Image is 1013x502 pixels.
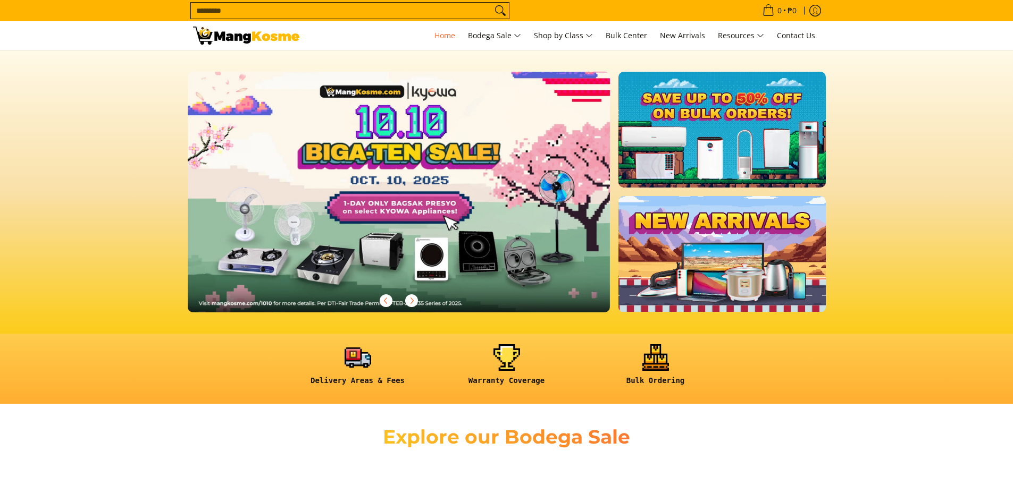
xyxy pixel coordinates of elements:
[529,21,598,50] a: Shop by Class
[492,3,509,19] button: Search
[434,30,455,40] span: Home
[468,29,521,42] span: Bodega Sale
[429,21,461,50] a: Home
[289,344,427,394] a: <h6><strong>Delivery Areas & Fees</strong></h6>
[193,27,299,45] img: Mang Kosme: Your Home Appliances Warehouse Sale Partner!
[713,21,769,50] a: Resources
[776,7,783,14] span: 0
[660,30,705,40] span: New Arrivals
[759,5,800,16] span: •
[188,72,644,329] a: More
[655,21,710,50] a: New Arrivals
[718,29,764,42] span: Resources
[310,21,821,50] nav: Main Menu
[600,21,652,50] a: Bulk Center
[463,21,526,50] a: Bodega Sale
[438,344,576,394] a: <h6><strong>Warranty Coverage</strong></h6>
[606,30,647,40] span: Bulk Center
[534,29,593,42] span: Shop by Class
[400,289,423,312] button: Next
[772,21,821,50] a: Contact Us
[587,344,725,394] a: <h6><strong>Bulk Ordering</strong></h6>
[374,289,398,312] button: Previous
[353,425,661,449] h2: Explore our Bodega Sale
[786,7,798,14] span: ₱0
[777,30,815,40] span: Contact Us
